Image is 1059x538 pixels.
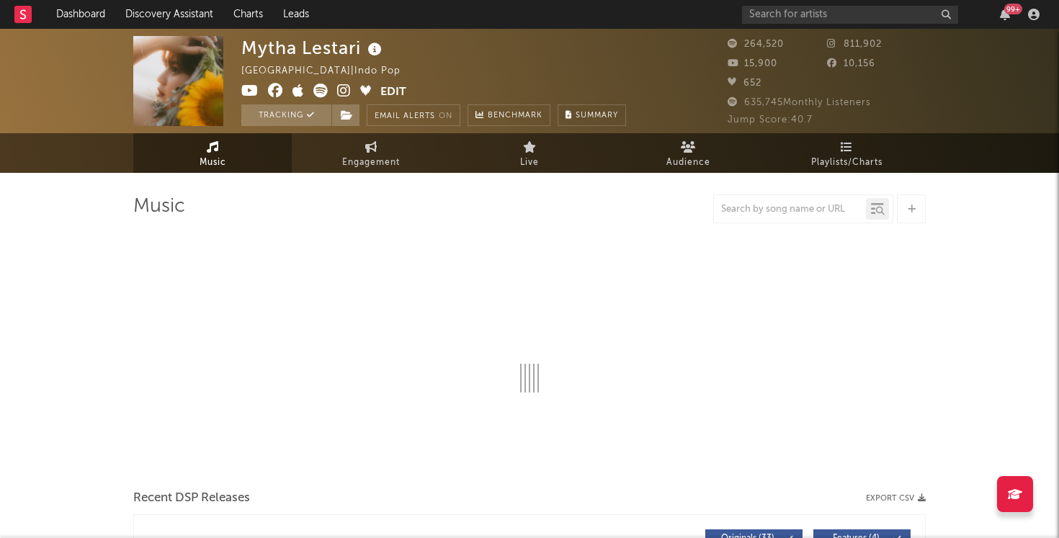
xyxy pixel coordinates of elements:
button: Export CSV [866,494,926,503]
a: Playlists/Charts [767,133,926,173]
button: Email AlertsOn [367,104,460,126]
button: Summary [558,104,626,126]
div: [GEOGRAPHIC_DATA] | Indo Pop [241,63,417,80]
span: Audience [666,154,710,171]
span: Benchmark [488,107,542,125]
em: On [439,112,452,120]
button: Edit [380,84,406,102]
span: 652 [728,79,761,88]
span: Live [520,154,539,171]
span: 635,745 Monthly Listeners [728,98,871,107]
span: 15,900 [728,59,777,68]
button: 99+ [1000,9,1010,20]
span: Music [200,154,226,171]
span: Playlists/Charts [811,154,882,171]
span: Recent DSP Releases [133,490,250,507]
input: Search for artists [742,6,958,24]
span: 10,156 [827,59,875,68]
a: Audience [609,133,767,173]
a: Engagement [292,133,450,173]
a: Live [450,133,609,173]
div: Mytha Lestari [241,36,385,60]
div: 99 + [1004,4,1022,14]
span: Summary [576,112,618,120]
span: 811,902 [827,40,882,49]
a: Benchmark [468,104,550,126]
span: 264,520 [728,40,784,49]
button: Tracking [241,104,331,126]
input: Search by song name or URL [714,204,866,215]
a: Music [133,133,292,173]
span: Engagement [342,154,400,171]
span: Jump Score: 40.7 [728,115,813,125]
